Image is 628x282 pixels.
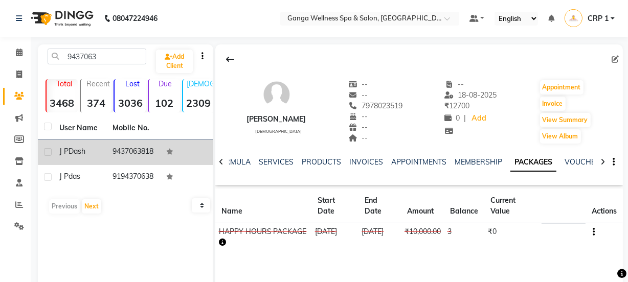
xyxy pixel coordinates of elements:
img: logo [26,4,96,33]
th: User Name [53,116,106,140]
span: -- [348,133,368,143]
p: Recent [85,79,112,88]
td: ₹0 [484,223,541,251]
a: Add [470,111,488,126]
span: [DEMOGRAPHIC_DATA] [255,129,302,134]
a: SERVICES [259,157,294,167]
button: View Summary [540,113,591,127]
strong: 2309 [183,97,214,109]
th: Actions [586,189,623,223]
strong: 102 [149,97,180,109]
button: Invoice [540,97,566,111]
span: 18-08-2025 [444,90,497,100]
p: Due [151,79,180,88]
th: Name [215,189,311,223]
a: PACKAGES [510,153,556,172]
a: APPOINTMENTS [391,157,446,167]
span: | [464,113,466,124]
a: Add Client [156,50,193,73]
td: HAPPY HOURS PACKAGE [215,223,311,251]
th: Amount [401,189,444,223]
span: 7978023519 [348,101,402,110]
strong: 3036 [115,97,146,109]
span: das [69,172,80,181]
td: [DATE] [311,223,358,251]
th: End Date [358,189,401,223]
strong: 374 [81,97,112,109]
span: 0 [444,113,460,123]
p: Lost [119,79,146,88]
img: CRP 1 [565,9,582,27]
button: Next [82,199,101,214]
span: CRP 1 [588,13,609,24]
strong: 3468 [47,97,78,109]
span: ₹ [444,101,449,110]
a: INVOICES [349,157,383,167]
a: VOUCHERS [565,157,605,167]
span: Dash [69,147,85,156]
th: Balance [444,189,484,223]
span: CONSUMED [545,229,582,237]
th: Mobile No. [106,116,160,140]
td: 3 [444,223,484,251]
span: -- [348,123,368,132]
span: -- [444,80,464,89]
div: Back to Client [219,50,241,69]
p: Total [51,79,78,88]
div: [PERSON_NAME] [247,114,306,125]
span: 12700 [444,101,469,110]
button: View Album [540,129,581,144]
a: PRODUCTS [302,157,341,167]
span: -- [348,112,368,121]
img: avatar [261,79,292,110]
th: Start Date [311,189,358,223]
p: [DEMOGRAPHIC_DATA] [187,79,214,88]
span: -- [348,80,368,89]
a: FORMULA [215,157,251,167]
td: ₹10,000.00 [401,223,444,251]
th: Current Value [484,189,541,223]
span: -- [348,90,368,100]
a: MEMBERSHIP [455,157,502,167]
td: [DATE] [358,223,401,251]
input: Search by Name/Mobile/Email/Code [48,49,146,64]
span: J P [59,147,69,156]
b: 08047224946 [113,4,158,33]
button: Appointment [540,80,584,95]
span: J p [59,172,69,181]
td: 9437063818 [106,140,160,165]
td: 9194370638 [106,165,160,190]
